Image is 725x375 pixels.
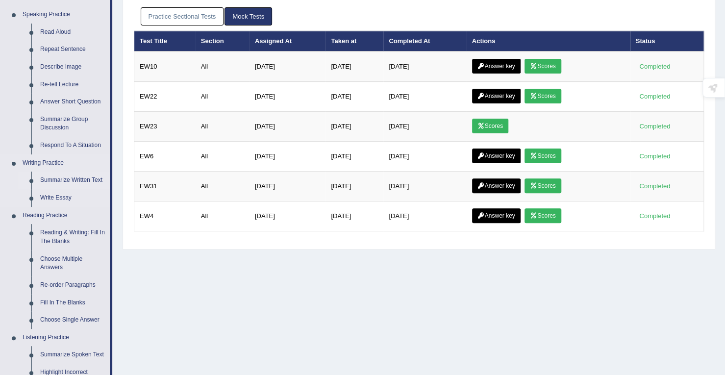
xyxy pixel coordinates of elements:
td: All [196,201,250,231]
td: [DATE] [325,201,383,231]
td: [DATE] [383,142,466,172]
a: Answer key [472,59,521,74]
a: Choose Multiple Answers [36,250,110,276]
div: Completed [636,121,674,131]
a: Re-order Paragraphs [36,276,110,294]
a: Scores [525,149,561,163]
td: [DATE] [383,201,466,231]
td: All [196,51,250,82]
a: Answer key [472,89,521,103]
div: Completed [636,181,674,191]
a: Answer key [472,208,521,223]
a: Reading & Writing: Fill In The Blanks [36,224,110,250]
a: Mock Tests [225,7,272,25]
a: Speaking Practice [18,6,110,24]
div: Completed [636,211,674,221]
td: [DATE] [250,172,326,201]
td: [DATE] [250,82,326,112]
th: Section [196,31,250,51]
td: [DATE] [383,82,466,112]
th: Completed At [383,31,466,51]
th: Taken at [325,31,383,51]
td: EW22 [134,82,196,112]
a: Respond To A Situation [36,137,110,154]
td: EW10 [134,51,196,82]
a: Scores [525,178,561,193]
a: Summarize Group Discussion [36,111,110,137]
td: [DATE] [250,142,326,172]
a: Answer Short Question [36,93,110,111]
a: Choose Single Answer [36,311,110,329]
td: All [196,142,250,172]
td: All [196,172,250,201]
td: [DATE] [250,201,326,231]
a: Summarize Spoken Text [36,346,110,364]
a: Describe Image [36,58,110,76]
a: Write Essay [36,189,110,207]
td: All [196,112,250,142]
a: Listening Practice [18,329,110,347]
td: [DATE] [383,172,466,201]
td: [DATE] [325,112,383,142]
a: Fill In The Blanks [36,294,110,312]
td: EW23 [134,112,196,142]
a: Answer key [472,178,521,193]
td: [DATE] [250,112,326,142]
div: Completed [636,151,674,161]
a: Scores [525,208,561,223]
td: [DATE] [325,82,383,112]
a: Practice Sectional Tests [141,7,224,25]
th: Status [630,31,704,51]
td: [DATE] [383,112,466,142]
td: EW4 [134,201,196,231]
td: [DATE] [383,51,466,82]
td: All [196,82,250,112]
td: EW31 [134,172,196,201]
td: EW6 [134,142,196,172]
a: Scores [525,59,561,74]
a: Read Aloud [36,24,110,41]
a: Scores [525,89,561,103]
a: Repeat Sentence [36,41,110,58]
td: [DATE] [250,51,326,82]
td: [DATE] [325,142,383,172]
a: Answer key [472,149,521,163]
div: Completed [636,61,674,72]
a: Scores [472,119,508,133]
td: [DATE] [325,172,383,201]
a: Re-tell Lecture [36,76,110,94]
th: Test Title [134,31,196,51]
a: Summarize Written Text [36,172,110,189]
a: Writing Practice [18,154,110,172]
a: Reading Practice [18,207,110,225]
div: Completed [636,91,674,101]
th: Actions [467,31,630,51]
th: Assigned At [250,31,326,51]
td: [DATE] [325,51,383,82]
